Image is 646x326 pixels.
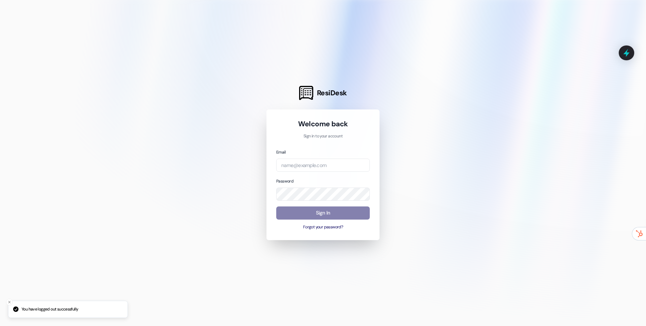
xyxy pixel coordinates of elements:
input: name@example.com [276,159,370,172]
h1: Welcome back [276,119,370,129]
button: Forgot your password? [276,224,370,230]
p: Sign in to your account [276,133,370,139]
span: ResiDesk [317,88,347,98]
button: Close toast [6,299,13,305]
label: Password [276,178,293,184]
img: ResiDesk Logo [299,86,313,100]
label: Email [276,150,286,155]
p: You have logged out successfully [22,306,78,313]
button: Sign In [276,206,370,220]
